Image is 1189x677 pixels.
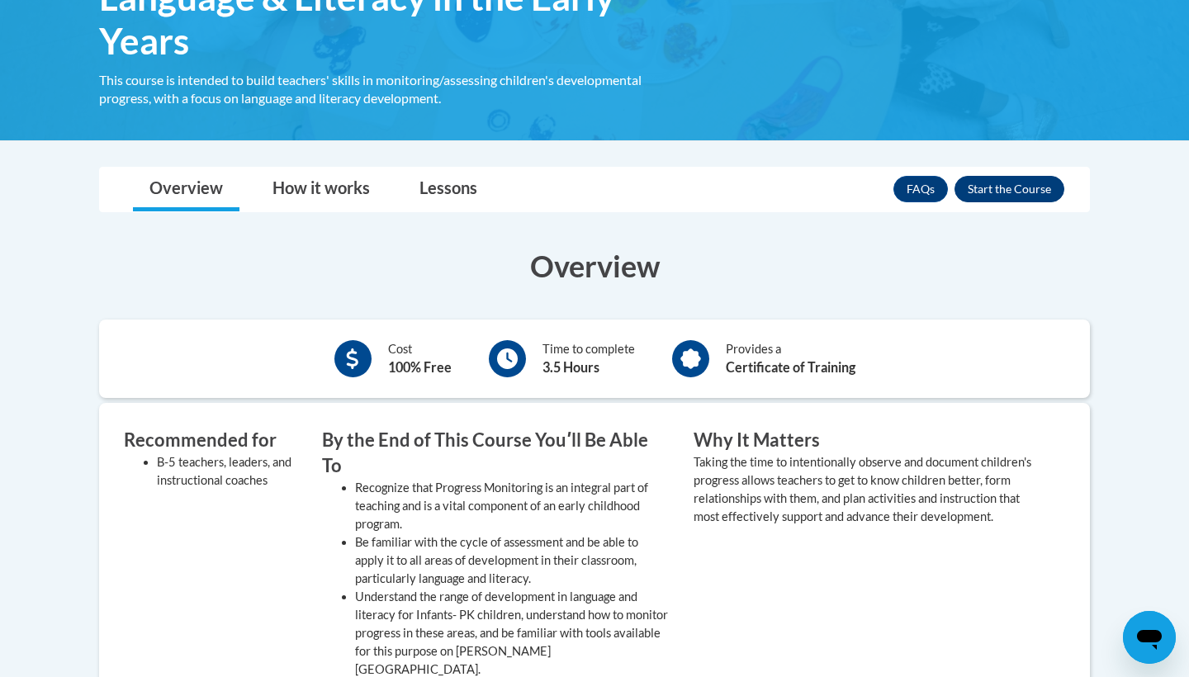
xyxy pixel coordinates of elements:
[1123,611,1176,664] iframe: Button to launch messaging window
[157,453,297,490] li: B-5 teachers, leaders, and instructional coaches
[355,533,669,588] li: Be familiar with the cycle of assessment and be able to apply it to all areas of development in t...
[403,168,494,211] a: Lessons
[388,359,452,375] b: 100% Free
[99,71,669,107] div: This course is intended to build teachers' skills in monitoring/assessing children's developmenta...
[99,245,1090,286] h3: Overview
[124,428,297,453] h3: Recommended for
[542,359,599,375] b: 3.5 Hours
[893,176,948,202] a: FAQs
[355,479,669,533] li: Recognize that Progress Monitoring is an integral part of teaching and is a vital component of an...
[256,168,386,211] a: How it works
[542,340,635,377] div: Time to complete
[955,176,1064,202] button: Enroll
[694,455,1031,523] value: Taking the time to intentionally observe and document children's progress allows teachers to get ...
[726,340,855,377] div: Provides a
[694,428,1040,453] h3: Why It Matters
[388,340,452,377] div: Cost
[726,359,855,375] b: Certificate of Training
[133,168,239,211] a: Overview
[322,428,669,479] h3: By the End of This Course Youʹll Be Able To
